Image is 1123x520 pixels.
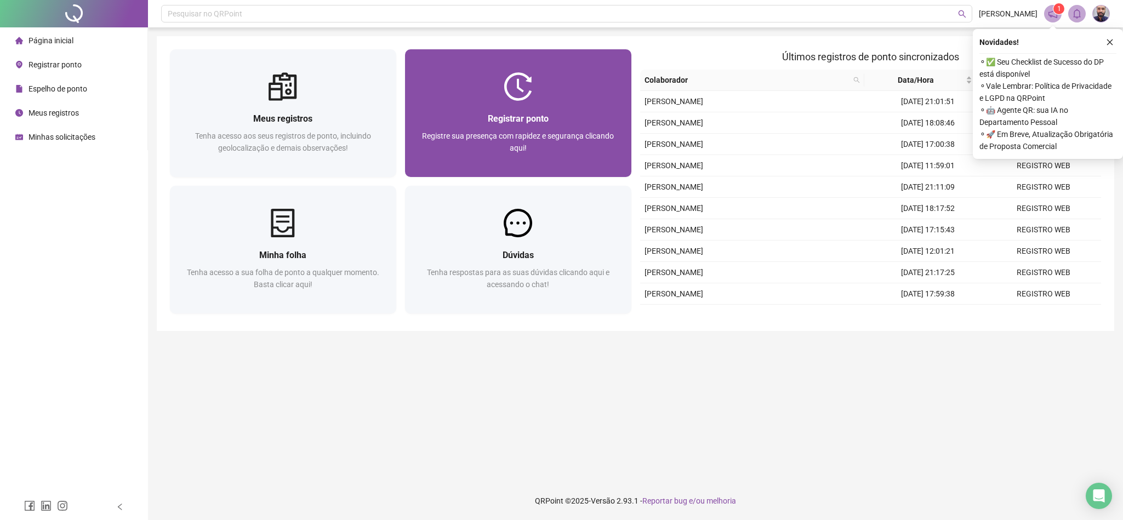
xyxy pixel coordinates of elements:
span: bell [1072,9,1082,19]
td: REGISTRO WEB [986,283,1101,305]
span: [PERSON_NAME] [645,247,703,255]
span: Minha folha [259,250,306,260]
span: Registrar ponto [28,60,82,69]
span: [PERSON_NAME] [645,182,703,191]
td: [DATE] 17:03:31 [870,305,985,326]
span: facebook [24,500,35,511]
span: search [958,10,966,18]
a: Meus registrosTenha acesso aos seus registros de ponto, incluindo geolocalização e demais observa... [170,49,396,177]
span: Registre sua presença com rapidez e segurança clicando aqui! [422,132,614,152]
td: [DATE] 17:15:43 [870,219,985,241]
span: close [1106,38,1114,46]
span: file [15,85,23,93]
td: [DATE] 11:59:01 [870,155,985,176]
div: Open Intercom Messenger [1086,483,1112,509]
td: [DATE] 12:01:21 [870,241,985,262]
span: Novidades ! [979,36,1019,48]
span: [PERSON_NAME] [645,225,703,234]
span: ⚬ 🚀 Em Breve, Atualização Obrigatória de Proposta Comercial [979,128,1116,152]
span: Tenha respostas para as suas dúvidas clicando aqui e acessando o chat! [427,268,609,289]
th: Data/Hora [864,70,977,91]
span: notification [1048,9,1058,19]
span: clock-circle [15,109,23,117]
span: Espelho de ponto [28,84,87,93]
span: [PERSON_NAME] [979,8,1038,20]
span: 1 [1057,5,1061,13]
span: ⚬ 🤖 Agente QR: sua IA no Departamento Pessoal [979,104,1116,128]
span: Tenha acesso a sua folha de ponto a qualquer momento. Basta clicar aqui! [187,268,379,289]
span: Versão [591,496,615,505]
td: REGISTRO WEB [986,262,1101,283]
span: Colaborador [645,74,850,86]
td: REGISTRO WEB [986,305,1101,326]
td: [DATE] 18:08:46 [870,112,985,134]
span: ⚬ ✅ Seu Checklist de Sucesso do DP está disponível [979,56,1116,80]
span: Meus registros [28,108,79,117]
span: [PERSON_NAME] [645,204,703,213]
span: ⚬ Vale Lembrar: Política de Privacidade e LGPD na QRPoint [979,80,1116,104]
span: Reportar bug e/ou melhoria [642,496,736,505]
span: [PERSON_NAME] [645,140,703,148]
img: 60213 [1093,5,1109,22]
span: home [15,37,23,44]
span: schedule [15,133,23,141]
span: [PERSON_NAME] [645,161,703,170]
td: [DATE] 17:00:38 [870,134,985,155]
td: [DATE] 18:17:52 [870,198,985,219]
span: Últimos registros de ponto sincronizados [782,51,959,62]
span: environment [15,61,23,68]
span: search [851,72,862,88]
td: REGISTRO WEB [986,198,1101,219]
td: [DATE] 17:59:38 [870,283,985,305]
span: [PERSON_NAME] [645,289,703,298]
a: Minha folhaTenha acesso a sua folha de ponto a qualquer momento. Basta clicar aqui! [170,186,396,313]
td: [DATE] 21:01:51 [870,91,985,112]
span: search [853,77,860,83]
span: left [116,503,124,511]
td: REGISTRO WEB [986,219,1101,241]
td: REGISTRO WEB [986,155,1101,176]
span: Tenha acesso aos seus registros de ponto, incluindo geolocalização e demais observações! [195,132,371,152]
span: [PERSON_NAME] [645,268,703,277]
span: instagram [57,500,68,511]
span: [PERSON_NAME] [645,97,703,106]
span: Registrar ponto [488,113,549,124]
span: Minhas solicitações [28,133,95,141]
td: [DATE] 21:17:25 [870,262,985,283]
span: Meus registros [253,113,312,124]
sup: 1 [1053,3,1064,14]
span: Data/Hora [869,74,964,86]
footer: QRPoint © 2025 - 2.93.1 - [148,482,1123,520]
a: DúvidasTenha respostas para as suas dúvidas clicando aqui e acessando o chat! [405,186,631,313]
td: REGISTRO WEB [986,241,1101,262]
a: Registrar pontoRegistre sua presença com rapidez e segurança clicando aqui! [405,49,631,177]
span: Dúvidas [503,250,534,260]
span: Página inicial [28,36,73,45]
td: [DATE] 21:11:09 [870,176,985,198]
span: linkedin [41,500,52,511]
span: [PERSON_NAME] [645,118,703,127]
td: REGISTRO WEB [986,176,1101,198]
